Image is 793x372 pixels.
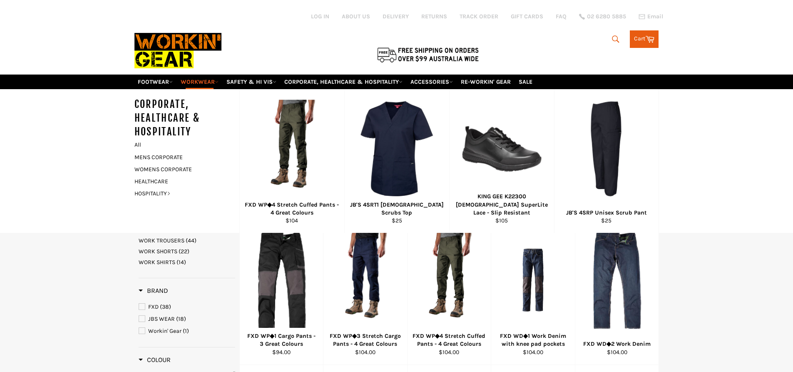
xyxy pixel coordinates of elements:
[497,332,570,348] div: FXD WD◆1 Work Denim with knee pad pockets
[245,201,339,217] div: FXD WP◆4 Stretch Cuffed Pants - 4 Great Colours
[407,75,456,89] a: ACCESSORIES
[148,303,159,310] span: FXD
[554,89,659,233] a: JB'S 4SRP Unisex Scrub Pant - Workin' Gear JB'S 4SRP Unisex Scrub Pant $25
[639,13,663,20] a: Email
[130,163,231,175] a: WOMENS CORPORATE
[130,175,231,187] a: HEALTHCARE
[139,287,168,295] h3: Brand
[559,209,653,217] div: JB'S 4SRP Unisex Scrub Pant
[647,14,663,20] span: Email
[350,217,444,225] div: $25
[449,89,554,233] a: KING GEE K22300 Ladies SuperLite Lace - Workin Gear KING GEE K22300 [DEMOGRAPHIC_DATA] SuperLite ...
[245,217,339,225] div: $104
[139,258,235,266] a: WORK SHIRTS
[587,14,626,20] span: 02 6280 5885
[357,100,437,197] img: JB'S 4SRT1 Ladies Scrubs Top - Workin' Gear
[457,75,514,89] a: RE-WORKIN' GEAR
[183,327,189,335] span: (1)
[455,192,549,217] div: KING GEE K22300 [DEMOGRAPHIC_DATA] SuperLite Lace - Slip Resistant
[567,100,646,197] img: JB'S 4SRP Unisex Scrub Pant - Workin' Gear
[179,248,189,255] span: (22)
[350,201,444,217] div: JB'S 4SRT1 [DEMOGRAPHIC_DATA] Scrubs Top
[413,332,486,348] div: FXD WP◆4 Stretch Cuffed Pants - 4 Great Colours
[311,13,329,20] a: Log in
[344,89,449,233] a: JB'S 4SRT1 Ladies Scrubs Top - Workin' Gear JB'S 4SRT1 [DEMOGRAPHIC_DATA] Scrubs Top $25
[176,315,186,322] span: (18)
[245,332,318,348] div: FXD WP◆1 Cargo Pants - 3 Great Colours
[239,89,344,233] a: FXD WP◆4 Stretch Cuffed Pants - 4 Great Colours - Workin' Gear FXD WP◆4 Stretch Cuffed Pants - 4 ...
[460,12,498,20] a: TRACK ORDER
[455,217,549,225] div: $105
[134,27,221,74] img: Workin Gear leaders in Workwear, Safety Boots, PPE, Uniforms. Australia's No.1 in Workwear
[383,12,409,20] a: DELIVERY
[580,340,654,348] div: FXD WD◆2 Work Denim
[139,356,171,364] h3: Colour
[134,97,239,139] h5: CORPORATE, HEALTHCARE & HOSPITALITY
[515,75,536,89] a: SALE
[323,221,407,365] a: FXD WP◆3 Stretch Cargo Pants - 4 Great ColoursFXD WP◆3 Stretch Cargo Pants - 4 Great Colours$104.00
[139,248,177,255] span: WORK SHORTS
[579,14,626,20] a: 02 6280 5885
[223,75,280,89] a: SAFETY & HI VIS
[239,221,323,365] a: FXD WP◆1 Cargo Pants - 3 Great ColoursFXD WP◆1 Cargo Pants - 3 Great Colours$94.00
[259,100,325,197] img: FXD WP◆4 Stretch Cuffed Pants - 4 Great Colours - Workin' Gear
[139,237,235,245] a: WORK TROUSERS
[139,327,235,336] a: Workin' Gear
[556,12,567,20] a: FAQ
[139,315,235,324] a: JBS WEAR
[511,12,543,20] a: GIFT CARDS
[130,139,239,151] a: All
[139,259,175,266] span: WORK SHIRTS
[130,187,231,200] a: HOSPITALITY
[421,12,447,20] a: RETURNS
[186,237,196,244] span: (44)
[177,75,222,89] a: WORKWEAR
[281,75,406,89] a: CORPORATE, HEALTHCARE & HOSPITALITY
[460,124,544,174] img: KING GEE K22300 Ladies SuperLite Lace - Workin Gear
[491,221,575,365] a: FXD WD◆1 Work Denim with knee pad pocketsFXD WD◆1 Work Denim with knee pad pockets$104.00
[575,221,659,365] a: FXD WD◆2 Work DenimFXD WD◆2 Work Denim$104.00
[329,332,402,348] div: FXD WP◆3 Stretch Cargo Pants - 4 Great Colours
[160,303,171,310] span: (38)
[139,302,235,312] a: FXD
[130,151,231,163] a: MENS CORPORATE
[342,12,370,20] a: ABOUT US
[376,46,480,63] img: Flat $9.95 shipping Australia wide
[176,259,186,266] span: (14)
[148,327,181,335] span: Workin' Gear
[630,30,659,48] a: Cart
[134,75,176,89] a: FOOTWEAR
[139,247,235,255] a: WORK SHORTS
[407,221,491,365] a: FXD WP◆4 Stretch Cuffed Pants - 4 Great ColoursFXD WP◆4 Stretch Cuffed Pants - 4 Great Colours$10...
[139,287,168,295] span: Brand
[559,217,653,225] div: $25
[139,237,184,244] span: WORK TROUSERS
[148,315,175,322] span: JBS WEAR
